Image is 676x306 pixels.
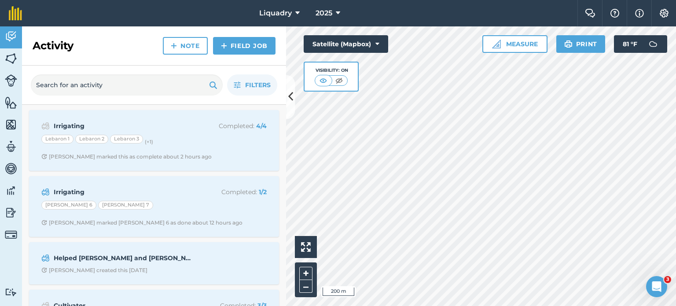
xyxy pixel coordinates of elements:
[5,118,17,131] img: svg+xml;base64,PHN2ZyB4bWxucz0iaHR0cDovL3d3dy53My5vcmcvMjAwMC9zdmciIHdpZHRoPSI1NiIgaGVpZ2h0PSI2MC...
[54,121,193,131] strong: Irrigating
[33,39,73,53] h2: Activity
[315,67,348,74] div: Visibility: On
[564,39,573,49] img: svg+xml;base64,PHN2ZyB4bWxucz0iaHR0cDovL3d3dy53My5vcmcvMjAwMC9zdmciIHdpZHRoPSIxOSIgaGVpZ2h0PSIyNC...
[492,40,501,48] img: Ruler icon
[635,8,644,18] img: svg+xml;base64,PHN2ZyB4bWxucz0iaHR0cDovL3d3dy53My5vcmcvMjAwMC9zdmciIHdpZHRoPSIxNyIgaGVpZ2h0PSIxNy...
[304,35,388,53] button: Satellite (Mapbox)
[41,220,47,225] img: Clock with arrow pointing clockwise
[163,37,208,55] a: Note
[644,35,662,53] img: svg+xml;base64,PD94bWwgdmVyc2lvbj0iMS4wIiBlbmNvZGluZz0idXRmLTgiPz4KPCEtLSBHZW5lcmF0b3I6IEFkb2JlIE...
[482,35,547,53] button: Measure
[256,122,267,130] strong: 4 / 4
[5,206,17,219] img: svg+xml;base64,PD94bWwgdmVyc2lvbj0iMS4wIiBlbmNvZGluZz0idXRmLTgiPz4KPCEtLSBHZW5lcmF0b3I6IEFkb2JlIE...
[334,76,345,85] img: svg+xml;base64,PHN2ZyB4bWxucz0iaHR0cDovL3d3dy53My5vcmcvMjAwMC9zdmciIHdpZHRoPSI1MCIgaGVpZ2h0PSI0MC...
[5,162,17,175] img: svg+xml;base64,PD94bWwgdmVyc2lvbj0iMS4wIiBlbmNvZGluZz0idXRmLTgiPz4KPCEtLSBHZW5lcmF0b3I6IEFkb2JlIE...
[54,253,193,263] strong: Helped [PERSON_NAME] and [PERSON_NAME] lift stuff
[585,9,595,18] img: Two speech bubbles overlapping with the left bubble in the forefront
[259,188,267,196] strong: 1 / 2
[5,52,17,65] img: svg+xml;base64,PHN2ZyB4bWxucz0iaHR0cDovL3d3dy53My5vcmcvMjAwMC9zdmciIHdpZHRoPSI1NiIgaGVpZ2h0PSI2MC...
[610,9,620,18] img: A question mark icon
[54,187,193,197] strong: Irrigating
[5,140,17,153] img: svg+xml;base64,PD94bWwgdmVyc2lvbj0iMS4wIiBlbmNvZGluZz0idXRmLTgiPz4KPCEtLSBHZW5lcmF0b3I6IEFkb2JlIE...
[623,35,637,53] span: 81 ° F
[197,187,267,197] p: Completed :
[9,6,22,20] img: fieldmargin Logo
[41,219,242,226] div: [PERSON_NAME] marked [PERSON_NAME] 6 as done about 12 hours ago
[5,96,17,109] img: svg+xml;base64,PHN2ZyB4bWxucz0iaHR0cDovL3d3dy53My5vcmcvMjAwMC9zdmciIHdpZHRoPSI1NiIgaGVpZ2h0PSI2MC...
[41,267,47,273] img: Clock with arrow pointing clockwise
[110,135,143,144] div: Lebaron 3
[318,76,329,85] img: svg+xml;base64,PHN2ZyB4bWxucz0iaHR0cDovL3d3dy53My5vcmcvMjAwMC9zdmciIHdpZHRoPSI1MCIgaGVpZ2h0PSI0MC...
[659,9,669,18] img: A cog icon
[213,37,276,55] a: Field Job
[145,139,153,145] small: (+ 1 )
[209,80,217,90] img: svg+xml;base64,PHN2ZyB4bWxucz0iaHR0cDovL3d3dy53My5vcmcvMjAwMC9zdmciIHdpZHRoPSIxOSIgaGVpZ2h0PSIyNC...
[34,181,274,232] a: IrrigatingCompleted: 1/2[PERSON_NAME] 6[PERSON_NAME] 7Clock with arrow pointing clockwise[PERSON_...
[5,30,17,43] img: svg+xml;base64,PD94bWwgdmVyc2lvbj0iMS4wIiBlbmNvZGluZz0idXRmLTgiPz4KPCEtLSBHZW5lcmF0b3I6IEFkb2JlIE...
[259,8,292,18] span: Liquadry
[245,80,271,90] span: Filters
[197,121,267,131] p: Completed :
[646,276,667,297] iframe: Intercom live chat
[41,267,147,274] div: [PERSON_NAME] created this [DATE]
[34,247,274,279] a: Helped [PERSON_NAME] and [PERSON_NAME] lift stuffClock with arrow pointing clockwise[PERSON_NAME]...
[614,35,667,53] button: 81 °F
[41,187,50,197] img: svg+xml;base64,PD94bWwgdmVyc2lvbj0iMS4wIiBlbmNvZGluZz0idXRmLTgiPz4KPCEtLSBHZW5lcmF0b3I6IEFkb2JlIE...
[34,115,274,166] a: IrrigatingCompleted: 4/4Lebaron 1Lebaron 2Lebaron 3(+1)Clock with arrow pointing clockwise[PERSON...
[5,74,17,87] img: svg+xml;base64,PD94bWwgdmVyc2lvbj0iMS4wIiBlbmNvZGluZz0idXRmLTgiPz4KPCEtLSBHZW5lcmF0b3I6IEFkb2JlIE...
[664,276,671,283] span: 3
[556,35,606,53] button: Print
[41,154,47,159] img: Clock with arrow pointing clockwise
[5,288,17,296] img: svg+xml;base64,PD94bWwgdmVyc2lvbj0iMS4wIiBlbmNvZGluZz0idXRmLTgiPz4KPCEtLSBHZW5lcmF0b3I6IEFkb2JlIE...
[221,41,227,51] img: svg+xml;base64,PHN2ZyB4bWxucz0iaHR0cDovL3d3dy53My5vcmcvMjAwMC9zdmciIHdpZHRoPSIxNCIgaGVpZ2h0PSIyNC...
[41,135,73,144] div: Lebaron 1
[299,280,312,293] button: –
[31,74,223,96] input: Search for an activity
[316,8,332,18] span: 2025
[41,201,96,210] div: [PERSON_NAME] 6
[227,74,277,96] button: Filters
[5,184,17,197] img: svg+xml;base64,PD94bWwgdmVyc2lvbj0iMS4wIiBlbmNvZGluZz0idXRmLTgiPz4KPCEtLSBHZW5lcmF0b3I6IEFkb2JlIE...
[41,121,50,131] img: svg+xml;base64,PD94bWwgdmVyc2lvbj0iMS4wIiBlbmNvZGluZz0idXRmLTgiPz4KPCEtLSBHZW5lcmF0b3I6IEFkb2JlIE...
[75,135,108,144] div: Lebaron 2
[98,201,153,210] div: [PERSON_NAME] 7
[171,41,177,51] img: svg+xml;base64,PHN2ZyB4bWxucz0iaHR0cDovL3d3dy53My5vcmcvMjAwMC9zdmciIHdpZHRoPSIxNCIgaGVpZ2h0PSIyNC...
[5,229,17,241] img: svg+xml;base64,PD94bWwgdmVyc2lvbj0iMS4wIiBlbmNvZGluZz0idXRmLTgiPz4KPCEtLSBHZW5lcmF0b3I6IEFkb2JlIE...
[301,242,311,252] img: Four arrows, one pointing top left, one top right, one bottom right and the last bottom left
[299,267,312,280] button: +
[41,253,50,263] img: svg+xml;base64,PD94bWwgdmVyc2lvbj0iMS4wIiBlbmNvZGluZz0idXRmLTgiPz4KPCEtLSBHZW5lcmF0b3I6IEFkb2JlIE...
[41,153,212,160] div: [PERSON_NAME] marked this as complete about 2 hours ago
